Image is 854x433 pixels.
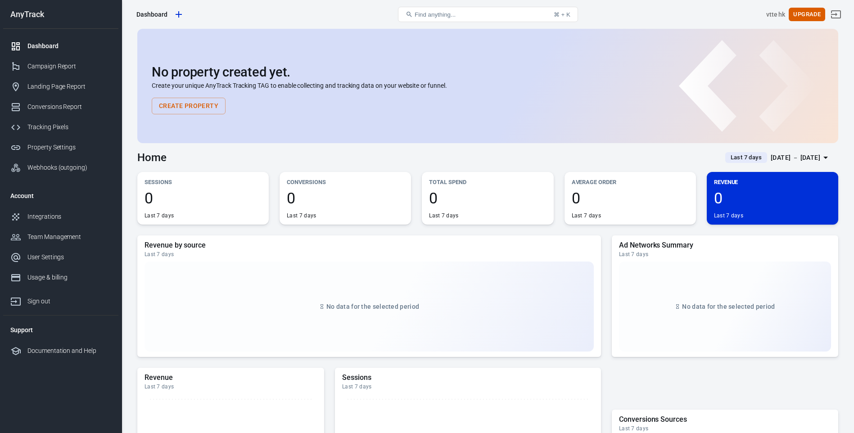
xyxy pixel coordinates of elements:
[3,267,118,288] a: Usage & billing
[3,158,118,178] a: Webhooks (outgoing)
[554,11,570,18] div: ⌘ + K
[342,383,594,390] div: Last 7 days
[789,8,825,22] button: Upgrade
[326,303,419,310] span: No data for the selected period
[152,98,226,114] button: Create Property
[3,36,118,56] a: Dashboard
[619,425,831,432] div: Last 7 days
[682,303,775,310] span: No data for the selected period
[27,122,111,132] div: Tracking Pixels
[27,163,111,172] div: Webhooks (outgoing)
[27,232,111,242] div: Team Management
[3,288,118,311] a: Sign out
[27,212,111,221] div: Integrations
[429,190,546,206] span: 0
[3,185,118,207] li: Account
[27,41,111,51] div: Dashboard
[3,137,118,158] a: Property Settings
[415,11,456,18] span: Find anything...
[714,212,743,219] div: Last 7 days
[714,177,831,187] p: Revenue
[825,4,847,25] a: Sign out
[145,177,262,187] p: Sessions
[145,241,594,250] h5: Revenue by source
[137,151,167,164] h3: Home
[714,190,831,206] span: 0
[145,383,317,390] div: Last 7 days
[429,177,546,187] p: Total Spend
[27,273,111,282] div: Usage & billing
[342,373,594,382] h5: Sessions
[3,207,118,227] a: Integrations
[287,190,404,206] span: 0
[771,152,820,163] div: [DATE] － [DATE]
[27,82,111,91] div: Landing Page Report
[27,297,111,306] div: Sign out
[718,150,838,165] button: Last 7 days[DATE] － [DATE]
[27,253,111,262] div: User Settings
[3,319,118,341] li: Support
[27,102,111,112] div: Conversions Report
[136,10,167,19] div: Dashboard
[171,7,186,22] a: Create new property
[152,65,824,79] h2: No property created yet.
[3,227,118,247] a: Team Management
[27,62,111,71] div: Campaign Report
[145,190,262,206] span: 0
[572,190,689,206] span: 0
[287,177,404,187] p: Conversions
[152,81,824,90] p: Create your unique AnyTrack Tracking TAG to enable collecting and tracking data on your website o...
[619,251,831,258] div: Last 7 days
[619,241,831,250] h5: Ad Networks Summary
[619,415,831,424] h5: Conversions Sources
[3,77,118,97] a: Landing Page Report
[3,247,118,267] a: User Settings
[398,7,578,22] button: Find anything...⌘ + K
[27,346,111,356] div: Documentation and Help
[27,143,111,152] div: Property Settings
[766,10,786,19] div: Account id: I7t5V0sH
[572,177,689,187] p: Average Order
[3,10,118,18] div: AnyTrack
[3,97,118,117] a: Conversions Report
[3,56,118,77] a: Campaign Report
[145,373,317,382] h5: Revenue
[145,251,594,258] div: Last 7 days
[727,153,765,162] span: Last 7 days
[3,117,118,137] a: Tracking Pixels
